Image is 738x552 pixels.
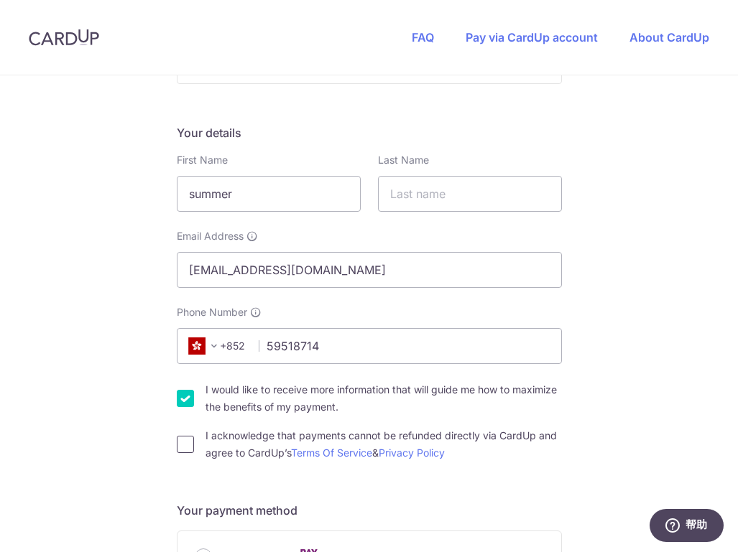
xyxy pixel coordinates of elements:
[412,30,434,45] a: FAQ
[188,337,223,355] span: +852
[466,30,598,45] a: Pay via CardUp account
[629,30,709,45] a: About CardUp
[177,153,228,167] label: First Name
[379,446,445,459] a: Privacy Policy
[177,502,562,519] h5: Your payment method
[177,176,361,212] input: First name
[177,124,562,141] h5: Your details
[177,252,562,288] input: Email address
[378,153,429,167] label: Last Name
[291,446,372,459] a: Terms Of Service
[177,229,244,243] span: Email Address
[378,176,562,212] input: Last name
[649,509,724,545] iframe: 打开一个小组件，您可以在其中找到更多信息
[206,381,562,416] label: I would like to receive more information that will guide me how to maximize the benefits of my pa...
[206,427,562,462] label: I acknowledge that payments cannot be refunded directly via CardUp and agree to CardUp’s &
[184,337,249,355] span: +852
[177,305,247,319] span: Phone Number
[29,29,99,46] img: CardUp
